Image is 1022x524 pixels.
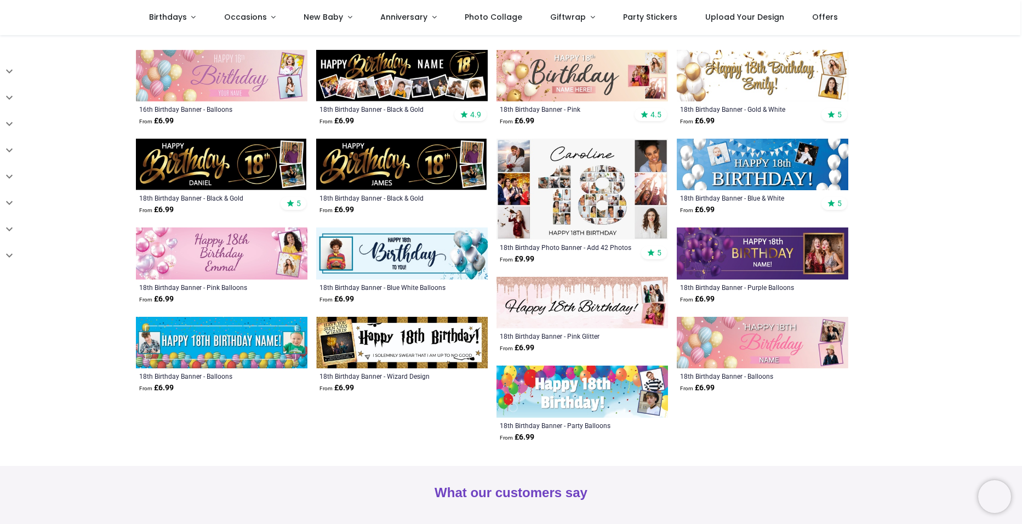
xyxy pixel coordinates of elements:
[500,116,534,127] strong: £ 6.99
[319,193,452,202] a: 18th Birthday Banner - Black & Gold
[500,345,513,351] span: From
[978,480,1011,513] iframe: Brevo live chat
[837,198,842,208] span: 5
[680,118,693,124] span: From
[680,207,693,213] span: From
[677,139,848,190] img: Personalised Happy 18th Birthday Banner - Blue & White - 2 Photo Upload
[319,118,333,124] span: From
[139,385,152,391] span: From
[496,139,668,240] img: Personalised 18th Birthday Photo Banner - Add 42 Photos - Custom Text
[136,50,307,101] img: Personalised Happy 16th Birthday Banner - Balloons - Custom Name & 2 Photo Upload
[500,343,534,354] strong: £ 6.99
[680,385,693,391] span: From
[319,207,333,213] span: From
[500,435,513,441] span: From
[496,366,668,417] img: Personalised Happy 18th Birthday Banner - Party Balloons - 2 Photo Upload
[139,297,152,303] span: From
[680,297,693,303] span: From
[657,248,661,258] span: 5
[319,105,452,113] a: 18th Birthday Banner - Black & Gold
[316,227,488,279] img: Personalised Happy 18th Birthday Banner - Blue White Balloons - 1 Photo Upload
[837,110,842,119] span: 5
[680,204,715,215] strong: £ 6.99
[319,204,354,215] strong: £ 6.99
[139,283,271,292] a: 18th Birthday Banner - Pink Balloons
[319,385,333,391] span: From
[500,421,632,430] a: 18th Birthday Banner - Party Balloons
[139,116,174,127] strong: £ 6.99
[680,372,812,380] a: 18th Birthday Banner - Balloons
[319,283,452,292] a: 18th Birthday Banner - Blue White Balloons
[149,12,187,22] span: Birthdays
[139,204,174,215] strong: £ 6.99
[623,12,677,22] span: Party Stickers
[465,12,522,22] span: Photo Collage
[139,193,271,202] a: 18th Birthday Banner - Black & Gold
[139,294,174,305] strong: £ 6.99
[316,50,488,101] img: Personalised Happy 18th Birthday Banner - Black & Gold - Custom Name & 9 Photo Upload
[680,383,715,394] strong: £ 6.99
[680,116,715,127] strong: £ 6.99
[550,12,586,22] span: Giftwrap
[136,483,887,502] h2: What our customers say
[316,139,488,190] img: Personalised Happy 18th Birthday Banner - Black & Gold - 2 Photo Upload
[705,12,784,22] span: Upload Your Design
[680,193,812,202] a: 18th Birthday Banner - Blue & White
[319,383,354,394] strong: £ 6.99
[139,207,152,213] span: From
[680,294,715,305] strong: £ 6.99
[470,110,481,119] span: 4.9
[680,283,812,292] a: 18th Birthday Banner - Purple Balloons
[136,227,307,279] img: Happy 18th Birthday Banner - Pink Balloons - 2 Photo Upload
[304,12,343,22] span: New Baby
[496,50,668,101] img: Personalised Happy 18th Birthday Banner - Pink - Custom Name & 3 Photo Upload
[496,277,668,328] img: Personalised Happy 18th Birthday Banner - Pink Glitter - 2 Photo Upload
[677,50,848,101] img: Personalised Happy 18th Birthday Banner - Gold & White Balloons - 2 Photo Upload
[380,12,427,22] span: Anniversary
[500,257,513,263] span: From
[136,139,307,190] img: Personalised Happy 18th Birthday Banner - Black & Gold - Custom Name & 2 Photo Upload
[812,12,838,22] span: Offers
[319,297,333,303] span: From
[296,198,301,208] span: 5
[139,118,152,124] span: From
[500,118,513,124] span: From
[680,105,812,113] a: 18th Birthday Banner - Gold & White Balloons
[139,383,174,394] strong: £ 6.99
[136,317,307,368] img: Personalised Happy 18th Birthday Banner - Balloons - 2 Photo Upload
[316,317,488,368] img: Personalised Happy 18th Birthday Banner - Wizard Design - 1 Photo Upload
[650,110,661,119] span: 4.5
[319,116,354,127] strong: £ 6.99
[677,227,848,279] img: Personalised Happy 18th Birthday Banner - Purple Balloons - Custom Name & 1 Photo Upload
[500,332,632,340] a: 18th Birthday Banner - Pink Glitter
[500,243,632,252] a: 18th Birthday Photo Banner - Add 42 Photos
[139,105,271,113] a: 16th Birthday Banner - Balloons
[677,317,848,368] img: Personalised Happy 18th Birthday Banner - Balloons - Custom Name & 2 Photo Upload
[500,105,632,113] a: 18th Birthday Banner - Pink
[500,432,534,443] strong: £ 6.99
[139,372,271,380] a: 18th Birthday Banner - Balloons
[319,372,452,380] a: 18th Birthday Banner - Wizard Design
[224,12,267,22] span: Occasions
[319,294,354,305] strong: £ 6.99
[500,254,534,265] strong: £ 9.99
